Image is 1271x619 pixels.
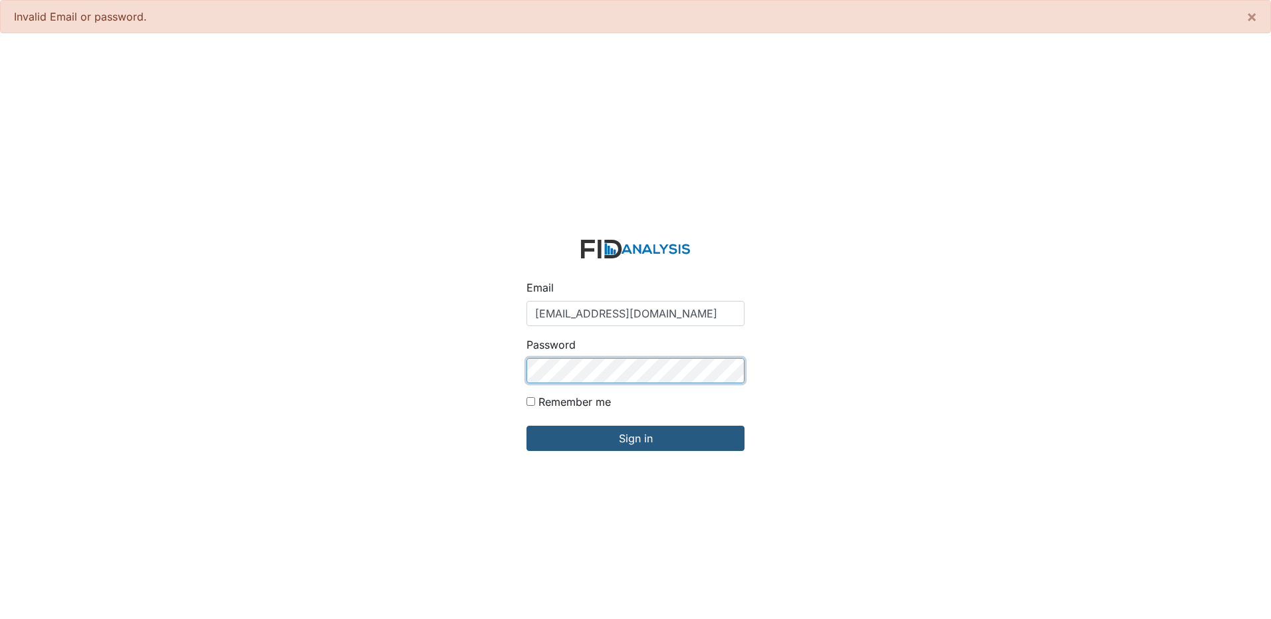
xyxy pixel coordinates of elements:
button: × [1233,1,1270,33]
label: Email [526,280,554,296]
label: Password [526,337,576,353]
img: logo-2fc8c6e3336f68795322cb6e9a2b9007179b544421de10c17bdaae8622450297.svg [581,240,690,259]
input: Sign in [526,426,745,451]
span: × [1246,7,1257,26]
label: Remember me [538,394,611,410]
